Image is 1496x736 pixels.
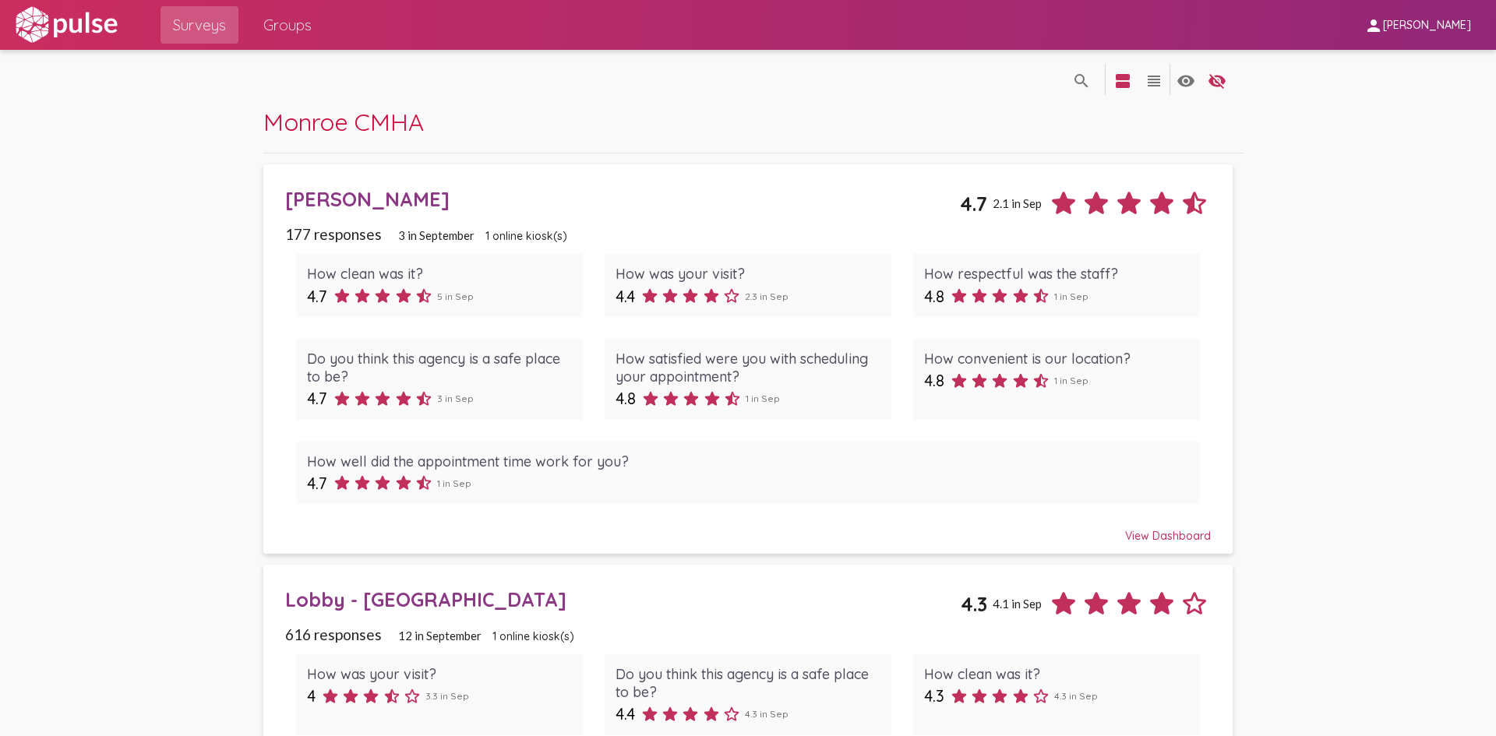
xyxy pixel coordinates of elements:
span: 1 online kiosk(s) [485,229,567,243]
div: How was your visit? [616,265,880,283]
span: 4 [307,686,316,706]
div: Lobby - [GEOGRAPHIC_DATA] [285,587,961,611]
div: How clean was it? [307,265,572,283]
div: How respectful was the staff? [924,265,1189,283]
span: 4.3 in Sep [1054,690,1098,702]
img: white-logo.svg [12,5,120,44]
a: Surveys [161,6,238,44]
mat-icon: language [1145,72,1163,90]
button: [PERSON_NAME] [1352,10,1484,39]
span: 1 online kiosk(s) [492,629,574,643]
span: 4.8 [924,371,944,390]
mat-icon: language [1208,72,1226,90]
span: 4.7 [307,287,327,306]
span: 4.4 [616,704,635,724]
span: [PERSON_NAME] [1383,19,1471,33]
span: 177 responses [285,225,382,243]
span: 1 in Sep [1054,291,1088,302]
span: 4.4 [616,287,635,306]
mat-icon: language [1072,72,1091,90]
span: 4.7 [960,192,987,216]
div: How was your visit? [307,665,572,683]
span: 4.7 [307,474,327,493]
button: language [1201,64,1233,95]
a: [PERSON_NAME]4.72.1 in Sep177 responses3 in September1 online kiosk(s)How clean was it?4.75 in Se... [263,164,1233,554]
span: Groups [263,11,312,39]
a: Groups [251,6,324,44]
div: How clean was it? [924,665,1189,683]
div: How convenient is our location? [924,350,1189,368]
span: 2.3 in Sep [745,291,789,302]
span: 616 responses [285,625,382,643]
span: 4.3 [924,686,944,706]
button: language [1107,64,1138,95]
span: 4.3 [961,592,987,616]
span: 4.1 in Sep [993,597,1042,611]
span: 5 in Sep [437,291,474,302]
span: 4.7 [307,389,327,408]
span: Monroe CMHA [263,107,424,137]
span: 1 in Sep [1054,375,1088,386]
span: 1 in Sep [746,393,780,404]
mat-icon: language [1177,72,1195,90]
mat-icon: language [1113,72,1132,90]
div: Do you think this agency is a safe place to be? [616,665,880,701]
span: 2.1 in Sep [993,196,1042,210]
span: 4.8 [616,389,636,408]
span: Surveys [173,11,226,39]
div: [PERSON_NAME] [285,187,960,211]
div: How satisfied were you with scheduling your appointment? [616,350,880,386]
span: 4.8 [924,287,944,306]
button: language [1170,64,1201,95]
button: language [1138,64,1170,95]
button: language [1066,64,1097,95]
span: 1 in Sep [437,477,471,489]
span: 4.3 in Sep [745,708,789,720]
span: 3 in September [398,228,475,242]
span: 12 in September [398,629,482,643]
div: How well did the appointment time work for you? [307,453,1189,470]
div: View Dashboard [285,515,1211,543]
div: Do you think this agency is a safe place to be? [307,350,572,386]
mat-icon: person [1364,16,1383,35]
span: 3.3 in Sep [425,690,469,702]
span: 3 in Sep [437,393,474,404]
